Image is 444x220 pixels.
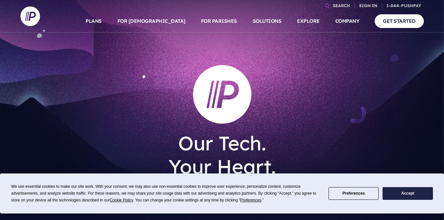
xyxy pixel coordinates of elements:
a: SOLUTIONS [253,10,282,33]
button: Accept [383,187,433,200]
h1: Our Tech. Your Heart. [127,126,318,184]
a: FOR PARISHES [201,10,237,33]
a: PLANS [86,10,102,33]
a: EXPLORE [297,10,320,33]
button: Preferences [329,187,379,200]
div: We use essential cookies to make our site work. With your consent, we may also use non-essential ... [11,183,321,204]
span: Cookie Policy [110,198,133,202]
a: COMPANY [335,10,359,33]
span: Preferences [240,198,262,202]
a: FOR [DEMOGRAPHIC_DATA] [117,10,185,33]
a: GET STARTED [375,14,424,28]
